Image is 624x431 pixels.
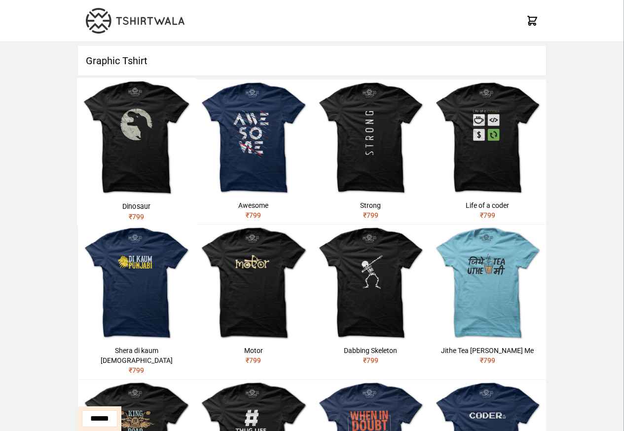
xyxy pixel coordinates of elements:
[316,200,425,210] div: Strong
[429,79,546,224] a: Life of a coder₹799
[195,225,312,369] a: Motor₹799
[81,201,192,211] div: Dinosaur
[78,46,546,76] h1: Graphic Tshirt
[199,200,308,210] div: Awesome
[429,225,546,369] a: Jithe Tea [PERSON_NAME] Me₹799
[433,346,542,355] div: Jithe Tea [PERSON_NAME] Me
[195,225,312,342] img: motor.jpg
[316,346,425,355] div: Dabbing Skeleton
[199,346,308,355] div: Motor
[78,225,195,342] img: shera-di-kaum-punjabi-1.jpg
[195,79,312,224] a: Awesome₹799
[312,225,429,369] a: Dabbing Skeleton₹799
[129,212,145,220] span: ₹ 799
[429,225,546,342] img: jithe-tea-uthe-me.jpg
[86,8,184,34] img: TW-LOGO-400-104.png
[363,356,378,364] span: ₹ 799
[195,79,312,196] img: awesome.jpg
[129,366,144,374] span: ₹ 799
[78,225,195,379] a: Shera di kaum [DEMOGRAPHIC_DATA]₹799
[77,78,196,197] img: dinosaur.jpg
[433,200,542,210] div: Life of a coder
[363,211,378,219] span: ₹ 799
[246,356,261,364] span: ₹ 799
[480,356,495,364] span: ₹ 799
[82,346,191,365] div: Shera di kaum [DEMOGRAPHIC_DATA]
[246,211,261,219] span: ₹ 799
[429,79,546,196] img: life-of-a-coder.jpg
[77,78,196,226] a: Dinosaur₹799
[312,79,429,224] a: Strong₹799
[312,79,429,196] img: strong.jpg
[480,211,495,219] span: ₹ 799
[312,225,429,342] img: skeleton-dabbing.jpg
